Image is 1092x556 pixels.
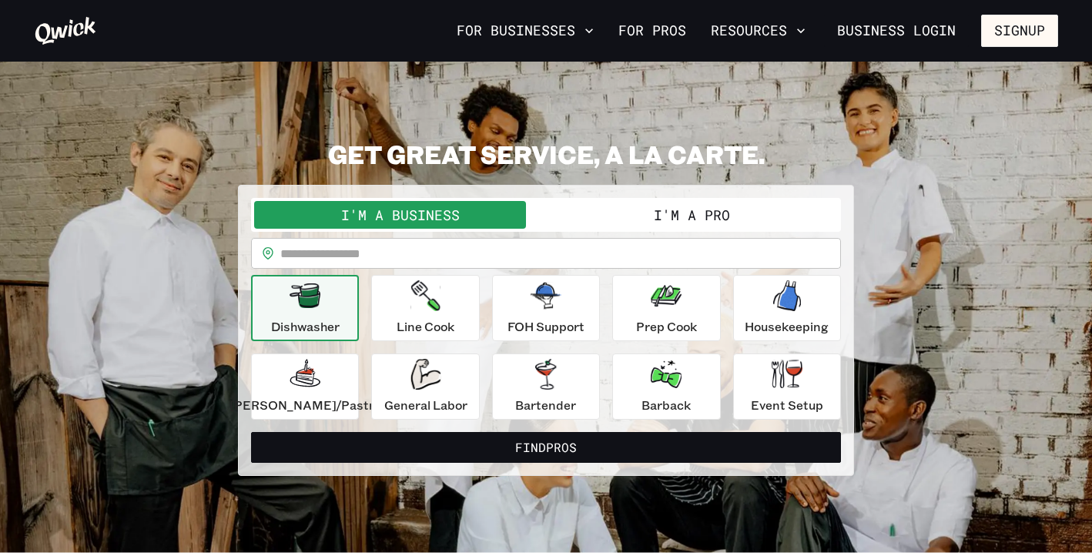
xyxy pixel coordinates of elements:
[492,275,600,341] button: FOH Support
[515,396,576,414] p: Bartender
[384,396,467,414] p: General Labor
[254,201,546,229] button: I'm a Business
[636,317,697,336] p: Prep Cook
[705,18,812,44] button: Resources
[229,396,380,414] p: [PERSON_NAME]/Pastry
[745,317,829,336] p: Housekeeping
[251,353,359,420] button: [PERSON_NAME]/Pastry
[507,317,585,336] p: FOH Support
[397,317,454,336] p: Line Cook
[251,432,841,463] button: FindPros
[371,353,479,420] button: General Labor
[733,275,841,341] button: Housekeeping
[238,139,854,169] h2: GET GREAT SERVICE, A LA CARTE.
[733,353,841,420] button: Event Setup
[451,18,600,44] button: For Businesses
[612,353,720,420] button: Barback
[824,15,969,47] a: Business Login
[751,396,823,414] p: Event Setup
[271,317,340,336] p: Dishwasher
[981,15,1058,47] button: Signup
[612,275,720,341] button: Prep Cook
[251,275,359,341] button: Dishwasher
[546,201,838,229] button: I'm a Pro
[641,396,691,414] p: Barback
[371,275,479,341] button: Line Cook
[492,353,600,420] button: Bartender
[612,18,692,44] a: For Pros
